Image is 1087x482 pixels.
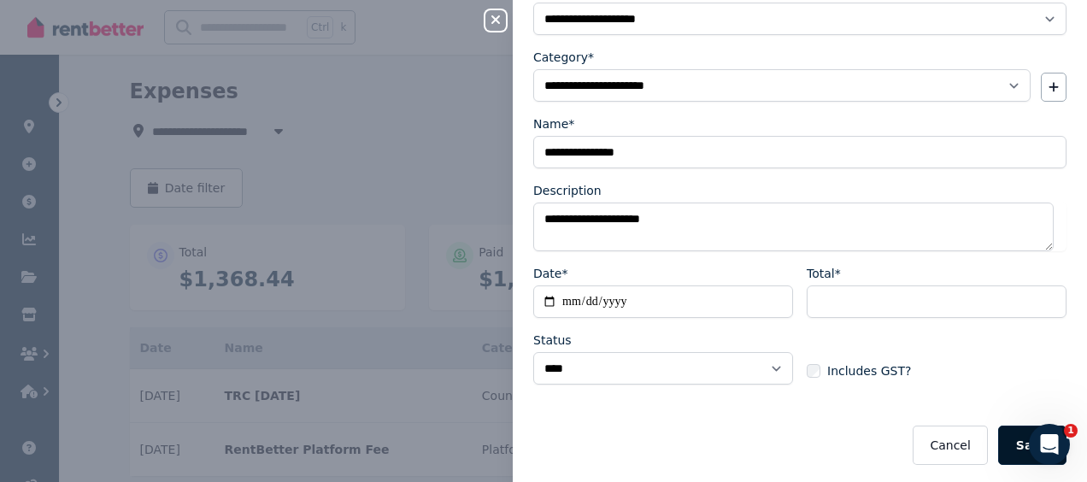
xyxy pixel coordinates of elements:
input: Includes GST? [807,364,820,378]
span: 1 [1064,424,1078,438]
label: Category* [533,49,594,66]
label: Total* [807,265,841,282]
button: Save [998,426,1066,465]
iframe: Intercom live chat [1029,424,1070,465]
label: Status [533,332,572,349]
label: Name* [533,115,574,132]
label: Description [533,182,602,199]
span: Includes GST? [827,362,911,379]
button: Cancel [913,426,987,465]
label: Date* [533,265,567,282]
